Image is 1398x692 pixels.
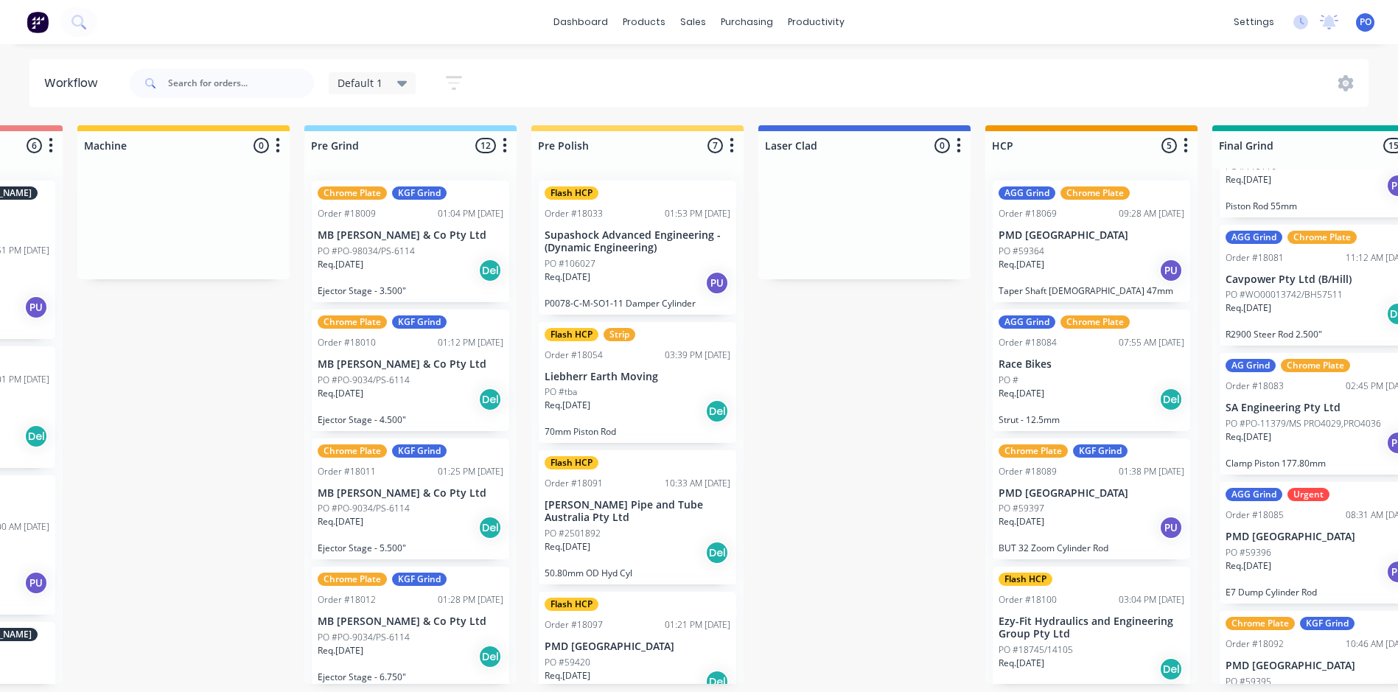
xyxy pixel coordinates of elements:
[999,207,1057,220] div: Order #18069
[1226,288,1343,301] p: PO #WO00013742/BH57511
[665,618,730,632] div: 01:21 PM [DATE]
[539,181,736,315] div: Flash HCPOrder #1803301:53 PM [DATE]Supashock Advanced Engineering - (Dynamic Engineering)PO #106...
[318,186,387,200] div: Chrome Plate
[318,593,376,607] div: Order #18012
[545,385,577,399] p: PO #tba
[665,477,730,490] div: 10:33 AM [DATE]
[168,69,314,98] input: Search for orders...
[318,615,503,628] p: MB [PERSON_NAME] & Co Pty Ltd
[1226,380,1284,393] div: Order #18083
[705,271,729,295] div: PU
[44,74,105,92] div: Workflow
[999,593,1057,607] div: Order #18100
[318,542,503,553] p: Ejector Stage - 5.500"
[1226,617,1295,630] div: Chrome Plate
[999,444,1068,458] div: Chrome Plate
[1226,488,1282,501] div: AGG Grind
[318,285,503,296] p: Ejector Stage - 3.500"
[999,657,1044,670] p: Req. [DATE]
[545,257,595,270] p: PO #106027
[673,11,713,33] div: sales
[1226,675,1271,688] p: PO #59395
[1073,444,1128,458] div: KGF Grind
[545,186,598,200] div: Flash HCP
[999,229,1184,242] p: PMD [GEOGRAPHIC_DATA]
[665,349,730,362] div: 03:39 PM [DATE]
[312,438,509,560] div: Chrome PlateKGF GrindOrder #1801101:25 PM [DATE]MB [PERSON_NAME] & Co Pty LtdPO #PO-9034/PS-6114R...
[999,358,1184,371] p: Race Bikes
[478,516,502,539] div: Del
[1287,488,1329,501] div: Urgent
[539,322,736,444] div: Flash HCPStripOrder #1805403:39 PM [DATE]Liebherr Earth MovingPO #tbaReq.[DATE]Del70mm Piston Rod
[545,618,603,632] div: Order #18097
[24,296,48,319] div: PU
[1159,516,1183,539] div: PU
[545,229,730,254] p: Supashock Advanced Engineering - (Dynamic Engineering)
[318,644,363,657] p: Req. [DATE]
[1226,430,1271,444] p: Req. [DATE]
[999,336,1057,349] div: Order #18084
[545,540,590,553] p: Req. [DATE]
[999,186,1055,200] div: AGG Grind
[545,426,730,437] p: 70mm Piston Rod
[312,181,509,302] div: Chrome PlateKGF GrindOrder #1800901:04 PM [DATE]MB [PERSON_NAME] & Co Pty LtdPO #PO-98034/PS-6114...
[318,502,410,515] p: PO #PO-9034/PS-6114
[545,456,598,469] div: Flash HCP
[438,593,503,607] div: 01:28 PM [DATE]
[1119,207,1184,220] div: 09:28 AM [DATE]
[545,349,603,362] div: Order #18054
[545,270,590,284] p: Req. [DATE]
[24,571,48,595] div: PU
[27,11,49,33] img: Factory
[318,258,363,271] p: Req. [DATE]
[438,336,503,349] div: 01:12 PM [DATE]
[1159,657,1183,681] div: Del
[1226,559,1271,573] p: Req. [DATE]
[539,450,736,584] div: Flash HCPOrder #1809110:33 AM [DATE][PERSON_NAME] Pipe and Tube Australia Pty LtdPO #2501892Req.[...
[999,573,1052,586] div: Flash HCP
[1226,508,1284,522] div: Order #18085
[312,567,509,688] div: Chrome PlateKGF GrindOrder #1801201:28 PM [DATE]MB [PERSON_NAME] & Co Pty LtdPO #PO-9034/PS-6114R...
[999,643,1073,657] p: PO #18745/14105
[392,573,447,586] div: KGF Grind
[1159,388,1183,411] div: Del
[545,598,598,611] div: Flash HCP
[604,328,635,341] div: Strip
[999,414,1184,425] p: Strut - 12.5mm
[318,358,503,371] p: MB [PERSON_NAME] & Co Pty Ltd
[545,669,590,682] p: Req. [DATE]
[318,387,363,400] p: Req. [DATE]
[545,399,590,412] p: Req. [DATE]
[1226,417,1381,430] p: PO #PO-11379/MS PRO4029,PRO4036
[1060,315,1130,329] div: Chrome Plate
[1226,251,1284,265] div: Order #18081
[1281,359,1350,372] div: Chrome Plate
[318,245,415,258] p: PO #PO-98034/PS-6114
[312,310,509,431] div: Chrome PlateKGF GrindOrder #1801001:12 PM [DATE]MB [PERSON_NAME] & Co Pty LtdPO #PO-9034/PS-6114R...
[318,444,387,458] div: Chrome Plate
[999,315,1055,329] div: AGG Grind
[1226,546,1271,559] p: PO #59396
[318,631,410,644] p: PO #PO-9034/PS-6114
[545,640,730,653] p: PMD [GEOGRAPHIC_DATA]
[1226,173,1271,186] p: Req. [DATE]
[318,207,376,220] div: Order #18009
[665,207,730,220] div: 01:53 PM [DATE]
[318,336,376,349] div: Order #18010
[999,542,1184,553] p: BUT 32 Zoom Cylinder Rod
[1226,359,1276,372] div: AG Grind
[999,515,1044,528] p: Req. [DATE]
[1226,11,1282,33] div: settings
[1300,617,1355,630] div: KGF Grind
[318,229,503,242] p: MB [PERSON_NAME] & Co Pty Ltd
[545,499,730,524] p: [PERSON_NAME] Pipe and Tube Australia Pty Ltd
[478,645,502,668] div: Del
[338,75,382,91] span: Default 1
[999,615,1184,640] p: Ezy-Fit Hydraulics and Engineering Group Pty Ltd
[318,573,387,586] div: Chrome Plate
[615,11,673,33] div: products
[999,258,1044,271] p: Req. [DATE]
[478,259,502,282] div: Del
[545,298,730,309] p: P0078-C-M-SO1-11 Damper Cylinder
[545,328,598,341] div: Flash HCP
